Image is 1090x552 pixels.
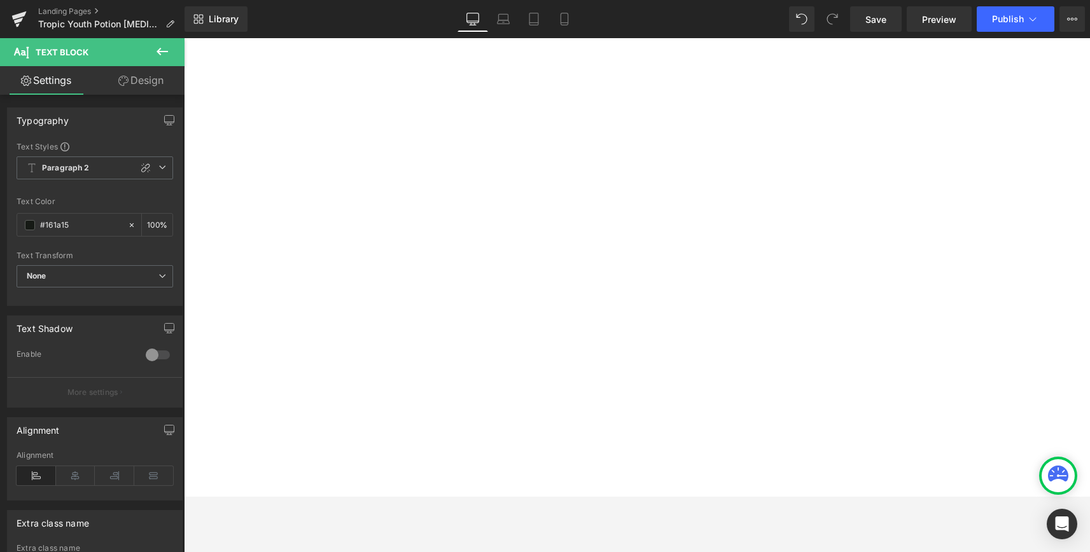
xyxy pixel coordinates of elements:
span: Library [209,13,239,25]
button: Publish [977,6,1054,32]
div: Extra class name [17,511,89,528]
a: Desktop [458,6,488,32]
a: Preview [907,6,972,32]
a: Landing Pages [38,6,185,17]
a: Laptop [488,6,519,32]
a: Mobile [549,6,580,32]
button: Undo [789,6,814,32]
button: More [1059,6,1085,32]
div: Alignment [17,451,173,460]
div: Text Styles [17,141,173,151]
p: More settings [67,387,118,398]
b: None [27,271,46,280]
input: Color [40,218,122,232]
a: New Library [185,6,248,32]
button: Redo [820,6,845,32]
div: Typography [17,108,69,126]
div: Text Transform [17,251,173,260]
span: Publish [992,14,1024,24]
a: Design [95,66,187,95]
div: Alignment [17,418,60,436]
span: Preview [922,13,956,26]
b: Paragraph 2 [42,163,90,174]
div: % [142,214,172,236]
span: Save [865,13,886,26]
div: Enable [17,349,133,362]
span: Text Block [36,47,88,57]
div: Text Shadow [17,316,73,334]
a: Tablet [519,6,549,32]
button: More settings [8,377,182,407]
span: Tropic Youth Potion [MEDICAL_DATA] Complex Alternative Products (Tropic Youth Potion Dupes) [38,19,160,29]
div: Text Color [17,197,173,206]
div: Open Intercom Messenger [1047,509,1077,539]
